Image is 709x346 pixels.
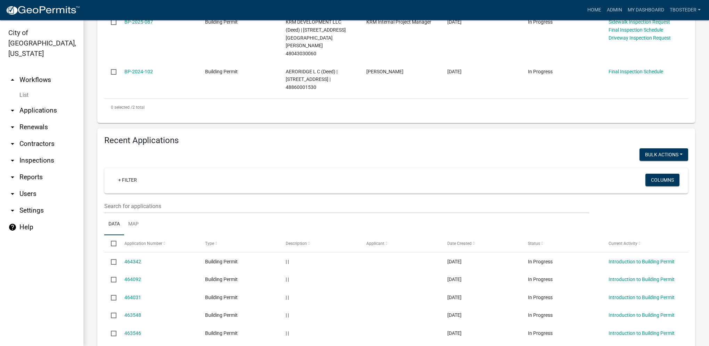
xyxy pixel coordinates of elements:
a: Admin [604,3,625,17]
a: Map [124,213,143,236]
a: 464031 [124,295,141,300]
a: Introduction to Building Permit [609,277,675,282]
a: Data [104,213,124,236]
span: In Progress [528,330,553,336]
span: Building Permit [205,69,238,74]
button: Columns [645,174,679,186]
span: Building Permit [205,330,238,336]
span: | | [286,312,289,318]
a: Sidewalk Inspection Request [609,19,670,25]
a: Introduction to Building Permit [609,330,675,336]
button: Bulk Actions [639,148,688,161]
span: 08/13/2025 [447,312,462,318]
span: Application Number [124,241,162,246]
span: | | [286,295,289,300]
datatable-header-cell: Application Number [117,235,198,252]
span: 04/28/2025 [447,19,462,25]
a: Final Inspection Schedule [609,69,663,74]
datatable-header-cell: Select [104,235,117,252]
datatable-header-cell: Date Created [440,235,521,252]
span: In Progress [528,69,553,74]
span: 08/15/2025 [447,259,462,264]
a: BP-2024-102 [124,69,153,74]
span: In Progress [528,277,553,282]
a: My Dashboard [625,3,667,17]
a: 463548 [124,312,141,318]
input: Search for applications [104,199,589,213]
span: Building Permit [205,19,238,25]
span: 07/31/2024 [447,69,462,74]
span: Building Permit [205,295,238,300]
span: | | [286,277,289,282]
a: Driveway Inspection Request [609,35,671,41]
a: BP-2025-087 [124,19,153,25]
span: In Progress [528,312,553,318]
a: Introduction to Building Permit [609,312,675,318]
a: 464092 [124,277,141,282]
span: | | [286,259,289,264]
span: | | [286,330,289,336]
span: In Progress [528,295,553,300]
span: In Progress [528,19,553,25]
span: 0 selected / [111,105,132,110]
span: 08/13/2025 [447,330,462,336]
i: arrow_drop_down [8,173,17,181]
span: 08/14/2025 [447,277,462,282]
datatable-header-cell: Status [521,235,602,252]
a: Introduction to Building Permit [609,259,675,264]
span: Applicant [366,241,384,246]
div: 2 total [104,99,688,116]
a: Home [585,3,604,17]
datatable-header-cell: Type [198,235,279,252]
span: KRM Internal Project Manager [366,19,431,25]
a: Final Inspection Schedule [609,27,663,33]
span: In Progress [528,259,553,264]
span: Date Created [447,241,472,246]
i: help [8,223,17,231]
span: Building Permit [205,259,238,264]
datatable-header-cell: Description [279,235,360,252]
i: arrow_drop_down [8,106,17,115]
i: arrow_drop_down [8,123,17,131]
datatable-header-cell: Current Activity [602,235,683,252]
i: arrow_drop_down [8,140,17,148]
span: Current Activity [609,241,637,246]
i: arrow_drop_down [8,156,17,165]
i: arrow_drop_down [8,206,17,215]
i: arrow_drop_down [8,190,17,198]
i: arrow_drop_up [8,76,17,84]
a: tbosteder [667,3,703,17]
span: AERORIDGE L C (Deed) | 1009 S JEFFERSON WAY | 48860001530 [286,69,337,90]
span: Building Permit [205,277,238,282]
datatable-header-cell: Applicant [360,235,440,252]
h4: Recent Applications [104,135,688,146]
a: 464342 [124,259,141,264]
a: 463546 [124,330,141,336]
span: Description [286,241,307,246]
a: + Filter [113,174,142,186]
span: Building Permit [205,312,238,318]
span: KRM DEVELOPMENT LLC (Deed) | 1602 E GIRARD AVE | 48043030060 [286,19,346,56]
span: tyler [366,69,404,74]
span: Type [205,241,214,246]
span: 08/14/2025 [447,295,462,300]
span: Status [528,241,540,246]
a: Introduction to Building Permit [609,295,675,300]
